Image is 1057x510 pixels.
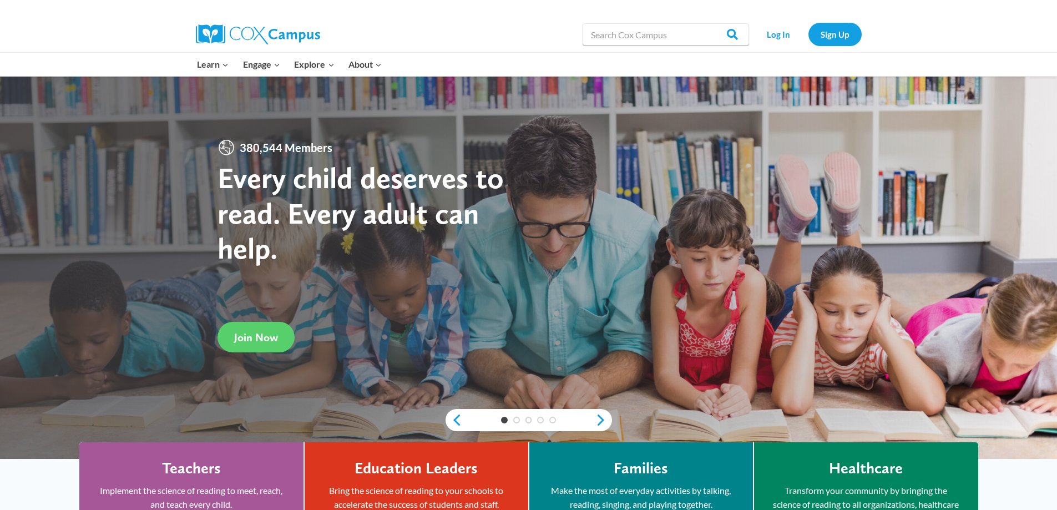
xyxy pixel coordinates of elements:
[755,23,862,46] nav: Secondary Navigation
[446,409,612,431] div: content slider buttons
[218,322,295,352] a: Join Now
[355,459,478,478] h4: Education Leaders
[583,23,749,46] input: Search Cox Campus
[829,459,903,478] h4: Healthcare
[348,57,382,72] span: About
[196,24,320,44] img: Cox Campus
[808,23,862,46] a: Sign Up
[218,160,504,266] strong: Every child deserves to read. Every adult can help.
[294,57,334,72] span: Explore
[190,53,389,76] nav: Primary Navigation
[537,417,544,423] a: 4
[549,417,556,423] a: 5
[525,417,532,423] a: 3
[162,459,221,478] h4: Teachers
[234,331,278,344] span: Join Now
[501,417,508,423] a: 1
[513,417,520,423] a: 2
[197,57,229,72] span: Learn
[235,139,337,156] span: 380,544 Members
[243,57,280,72] span: Engage
[755,23,803,46] a: Log In
[614,459,668,478] h4: Families
[446,413,462,427] a: previous
[595,413,612,427] a: next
